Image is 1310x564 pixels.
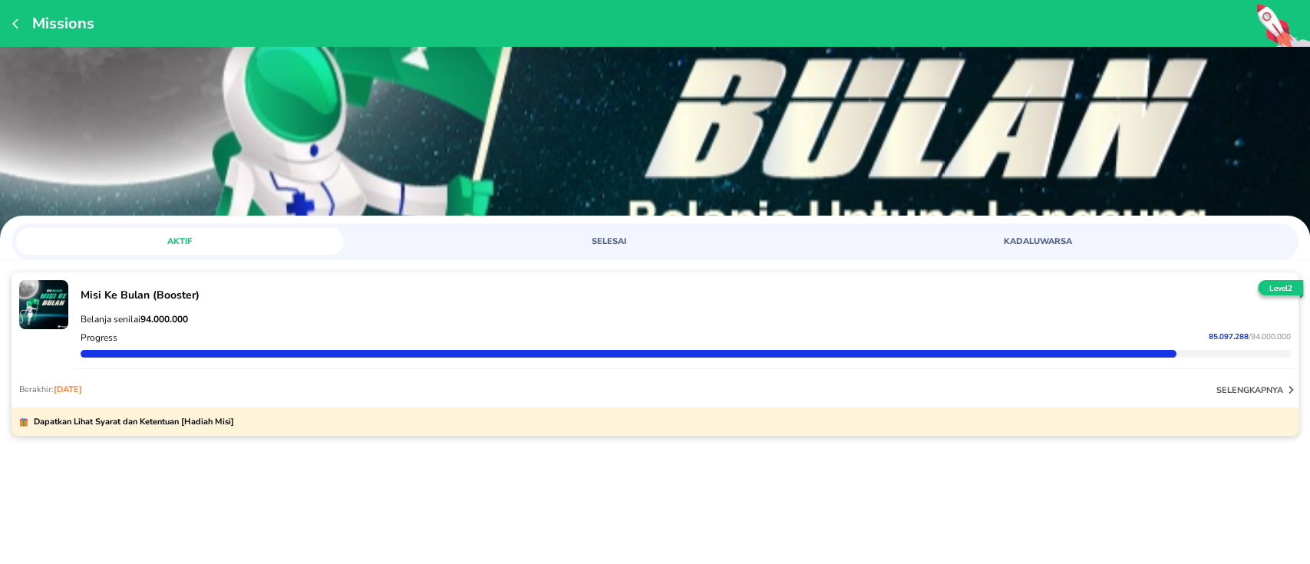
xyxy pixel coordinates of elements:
[883,236,1193,247] span: KADALUWARSA
[1255,283,1306,295] p: Level 2
[19,384,82,395] p: Berakhir:
[140,313,188,325] strong: 94.000.000
[81,331,117,344] p: Progress
[28,415,234,428] p: Dapatkan Lihat Syarat dan Ketentuan [Hadiah Misi]
[445,228,865,255] a: SELESAI
[25,236,335,247] span: AKTIF
[12,223,1298,255] div: loyalty mission tabs
[81,313,188,325] span: Belanja senilai
[874,228,1294,255] a: KADALUWARSA
[1249,331,1291,342] span: / 94.000.000
[81,288,1291,302] p: Misi Ke Bulan (Booster)
[1216,384,1283,396] p: selengkapnya
[19,280,68,329] img: mission-23205
[454,236,764,247] span: SELESAI
[16,228,436,255] a: AKTIF
[54,384,82,395] span: [DATE]
[25,13,94,34] p: Missions
[1209,331,1249,342] span: 85.097.288
[1216,382,1298,397] button: selengkapnya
